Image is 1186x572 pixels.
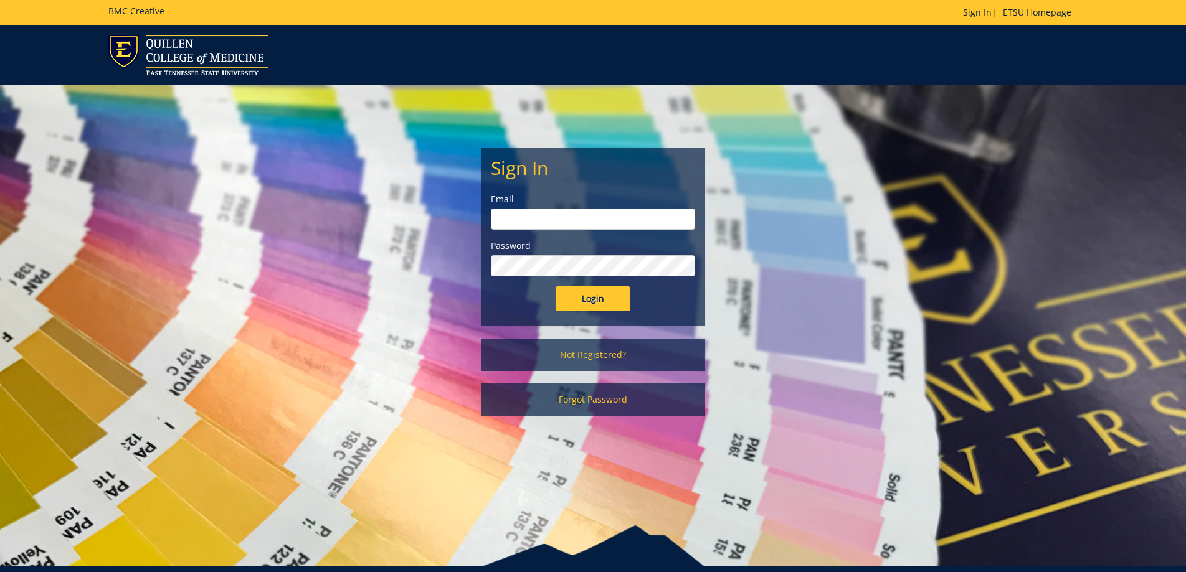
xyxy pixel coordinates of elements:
h2: Sign In [491,157,695,178]
a: ETSU Homepage [997,6,1078,18]
label: Password [491,240,695,252]
img: ETSU logo [108,35,268,75]
a: Sign In [963,6,992,18]
a: Forgot Password [481,383,705,416]
a: Not Registered? [481,339,705,371]
label: Email [491,193,695,205]
p: | [963,6,1078,19]
h5: BMC Creative [108,6,164,16]
input: Login [556,286,630,311]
